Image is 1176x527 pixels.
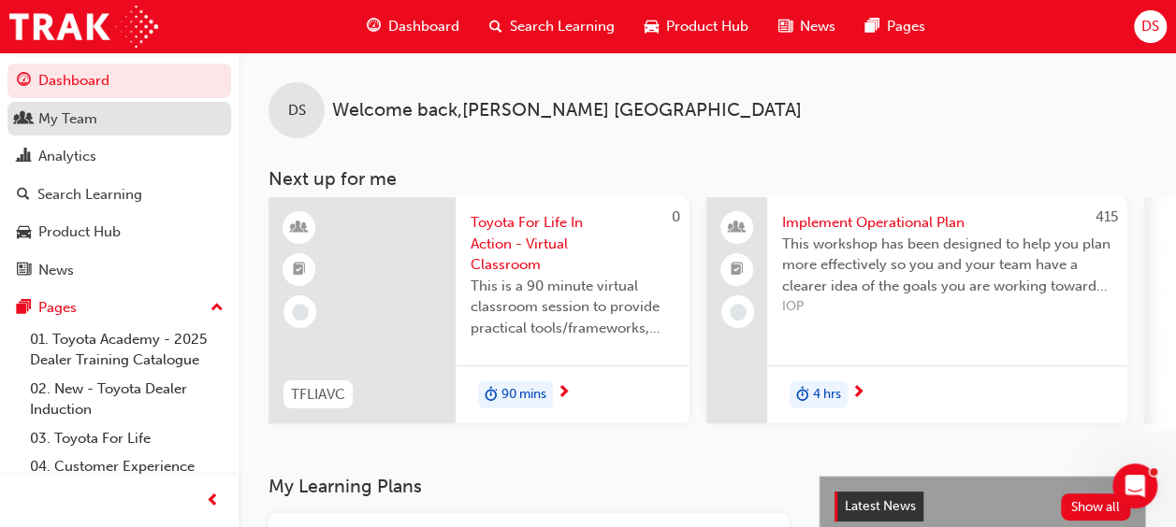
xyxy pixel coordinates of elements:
a: 415Implement Operational PlanThis workshop has been designed to help you plan more effectively so... [706,197,1127,423]
span: Product Hub [666,16,748,37]
span: This workshop has been designed to help you plan more effectively so you and your team have a cle... [782,234,1112,297]
div: Pages [38,297,77,319]
span: 4 hrs [813,384,841,406]
h3: My Learning Plans [269,476,789,497]
span: News [800,16,835,37]
a: My Team [7,102,231,136]
span: TFLIAVC [291,384,345,406]
span: duration-icon [485,383,498,407]
span: up-icon [211,296,224,320]
a: Dashboard [7,64,231,98]
a: 02. New - Toyota Dealer Induction [22,375,231,424]
span: search-icon [489,15,502,38]
span: This is a 90 minute virtual classroom session to provide practical tools/frameworks, behaviours a... [471,276,675,339]
button: Show all [1061,493,1131,520]
span: car-icon [17,224,31,241]
a: Search Learning [7,178,231,212]
a: search-iconSearch Learning [474,7,630,46]
span: car-icon [645,15,659,38]
span: Latest News [845,498,916,514]
span: booktick-icon [731,258,744,282]
div: News [38,260,74,281]
span: news-icon [17,263,31,279]
span: pages-icon [17,300,31,317]
img: Trak [9,6,158,48]
span: news-icon [778,15,792,38]
button: Pages [7,291,231,325]
span: Welcome back , [PERSON_NAME] [GEOGRAPHIC_DATA] [332,100,802,121]
a: guage-iconDashboard [352,7,474,46]
span: duration-icon [796,383,809,407]
div: My Team [38,108,97,130]
a: car-iconProduct Hub [630,7,763,46]
span: chart-icon [17,149,31,165]
span: prev-icon [206,490,220,513]
span: 0 [672,208,680,225]
span: learningRecordVerb_NONE-icon [292,304,309,320]
a: pages-iconPages [850,7,940,46]
span: search-icon [17,187,30,204]
iframe: Intercom live chat [1112,463,1157,508]
span: learningResourceType_INSTRUCTOR_LED-icon [293,216,306,240]
span: guage-icon [17,73,31,90]
div: Analytics [38,146,96,167]
span: Toyota For Life In Action - Virtual Classroom [471,212,675,276]
span: people-icon [17,111,31,128]
span: Pages [887,16,925,37]
div: Product Hub [38,221,121,243]
span: 90 mins [501,384,546,406]
a: 01. Toyota Academy - 2025 Dealer Training Catalogue [22,325,231,375]
span: pages-icon [865,15,879,38]
a: Analytics [7,139,231,174]
button: DS [1134,10,1167,43]
a: News [7,253,231,288]
span: Implement Operational Plan [782,212,1112,234]
span: Dashboard [388,16,459,37]
button: DashboardMy TeamAnalyticsSearch LearningProduct HubNews [7,60,231,291]
a: 03. Toyota For Life [22,424,231,453]
a: news-iconNews [763,7,850,46]
span: guage-icon [367,15,381,38]
span: booktick-icon [293,258,306,282]
span: 415 [1096,208,1118,225]
span: people-icon [731,216,744,240]
span: next-icon [557,385,571,402]
span: DS [1141,16,1159,37]
h3: Next up for me [239,168,1176,190]
a: 04. Customer Experience [22,452,231,481]
span: learningRecordVerb_NONE-icon [730,304,747,320]
span: next-icon [851,385,865,402]
a: 0TFLIAVCToyota For Life In Action - Virtual ClassroomThis is a 90 minute virtual classroom sessio... [269,197,690,423]
span: IOP [782,296,1112,318]
a: Latest NewsShow all [835,491,1130,521]
span: Search Learning [510,16,615,37]
a: Product Hub [7,215,231,249]
div: Search Learning [37,184,142,206]
span: DS [288,100,306,121]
